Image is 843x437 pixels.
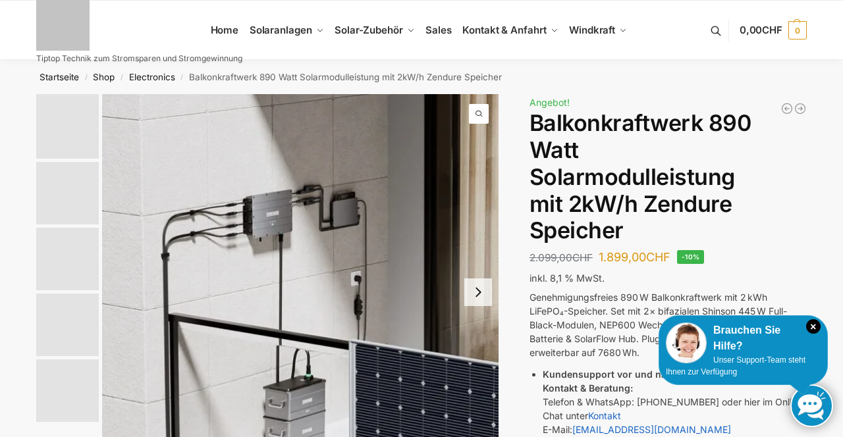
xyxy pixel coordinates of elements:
[599,250,670,264] bdi: 1.899,00
[572,424,731,435] a: [EMAIL_ADDRESS][DOMAIN_NAME]
[530,97,570,108] span: Angebot!
[36,294,99,356] img: Zendure-solar-flow-Batteriespeicher für Balkonkraftwerke
[530,290,807,359] p: Genehmigungsfreies 890 W Balkonkraftwerk mit 2 kWh LiFePO₄-Speicher. Set mit 2× bifazialen Shinso...
[79,72,93,83] span: /
[93,72,115,82] a: Shop
[530,251,593,264] bdi: 2.099,00
[762,24,782,36] span: CHF
[36,55,242,63] p: Tiptop Technik zum Stromsparen und Stromgewinnung
[40,72,79,82] a: Startseite
[36,228,99,290] img: Maysun
[588,410,621,421] a: Kontakt
[646,250,670,264] span: CHF
[36,162,99,224] img: Anschlusskabel-3meter_schweizer-stecker
[806,319,821,334] i: Schließen
[175,72,189,83] span: /
[780,102,794,115] a: 890/600 Watt Solarkraftwerk + 2,7 KW Batteriespeicher Genehmigungsfrei
[564,1,633,60] a: Windkraft
[677,250,705,264] span: -10%
[464,278,492,306] button: Next slide
[335,24,403,36] span: Solar-Zubehör
[666,322,707,363] img: Customer service
[329,1,420,60] a: Solar-Zubehör
[569,24,615,36] span: Windkraft
[530,110,807,244] h1: Balkonkraftwerk 890 Watt Solarmodulleistung mit 2kW/h Zendure Speicher
[740,11,807,50] a: 0,00CHF 0
[462,24,546,36] span: Kontakt & Anfahrt
[250,24,312,36] span: Solaranlagen
[13,60,830,94] nav: Breadcrumb
[543,367,807,436] li: Telefon & WhatsApp: [PHONE_NUMBER] oder hier im Online Chat unter E-Mail:
[666,355,805,376] span: Unser Support-Team steht Ihnen zur Verfügung
[36,94,99,159] img: Zendure-solar-flow-Batteriespeicher für Balkonkraftwerke
[740,24,782,36] span: 0,00
[666,322,821,354] div: Brauchen Sie Hilfe?
[425,24,452,36] span: Sales
[543,369,726,380] strong: Kundensupport vor und nach dem Kauf:
[420,1,457,60] a: Sales
[129,72,175,82] a: Electronics
[530,272,605,284] span: inkl. 8,1 % MwSt.
[244,1,329,60] a: Solaranlagen
[115,72,128,83] span: /
[543,382,633,394] strong: Kontakt & Beratung:
[572,251,593,264] span: CHF
[36,359,99,422] img: nep-microwechselrichter-600w
[794,102,807,115] a: Balkonkraftwerk 890 Watt Solarmodulleistung mit 1kW/h Zendure Speicher
[788,21,807,39] span: 0
[457,1,564,60] a: Kontakt & Anfahrt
